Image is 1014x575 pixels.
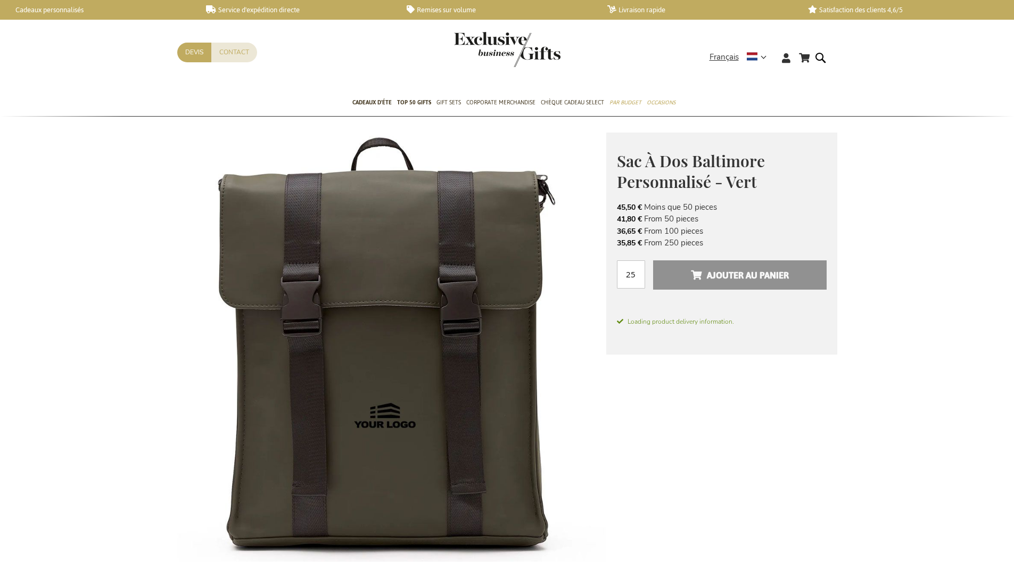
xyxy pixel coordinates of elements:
a: Satisfaction des clients 4,6/5 [808,5,992,14]
span: Loading product delivery information. [617,317,827,326]
span: 36,65 € [617,226,642,236]
span: Par budget [609,97,641,108]
a: Chèque Cadeau Select [541,90,604,117]
li: From 100 pieces [617,225,827,237]
span: TOP 50 Gifts [397,97,431,108]
li: From 50 pieces [617,213,827,225]
a: Cadeaux D'Éte [352,90,392,117]
img: Personalised Baltimore Backpack - Green [177,133,606,562]
span: Français [710,51,739,63]
span: Occasions [647,97,675,108]
a: Remises sur volume [407,5,590,14]
span: Corporate Merchandise [466,97,535,108]
a: Gift Sets [436,90,461,117]
span: Sac À Dos Baltimore Personnalisé - Vert [617,150,765,192]
a: Devis [177,43,211,62]
a: Corporate Merchandise [466,90,535,117]
span: Gift Sets [436,97,461,108]
a: store logo [454,32,507,67]
li: From 250 pieces [617,237,827,249]
a: Par budget [609,90,641,117]
span: 45,50 € [617,202,642,212]
a: TOP 50 Gifts [397,90,431,117]
a: Contact [211,43,257,62]
a: Cadeaux personnalisés [5,5,189,14]
a: Livraison rapide [607,5,791,14]
li: Moins que 50 pieces [617,201,827,213]
span: Chèque Cadeau Select [541,97,604,108]
input: Qté [617,260,645,289]
a: Occasions [647,90,675,117]
span: 41,80 € [617,214,642,224]
span: Cadeaux D'Éte [352,97,392,108]
img: Exclusive Business gifts logo [454,32,560,67]
span: 35,85 € [617,238,642,248]
a: Service d'expédition directe [206,5,390,14]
